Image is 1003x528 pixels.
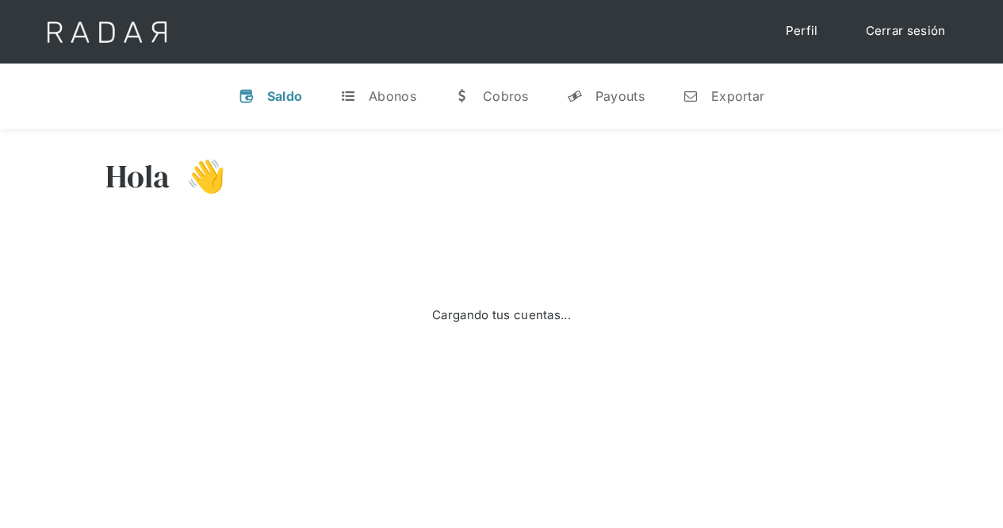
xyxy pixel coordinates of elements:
[105,156,170,196] h3: Hola
[454,88,470,104] div: w
[850,16,962,47] a: Cerrar sesión
[711,88,764,104] div: Exportar
[267,88,303,104] div: Saldo
[683,88,699,104] div: n
[567,88,583,104] div: y
[369,88,416,104] div: Abonos
[340,88,356,104] div: t
[483,88,529,104] div: Cobros
[595,88,645,104] div: Payouts
[432,306,571,325] div: Cargando tus cuentas...
[239,88,255,104] div: v
[770,16,834,47] a: Perfil
[170,156,226,196] h3: 👋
